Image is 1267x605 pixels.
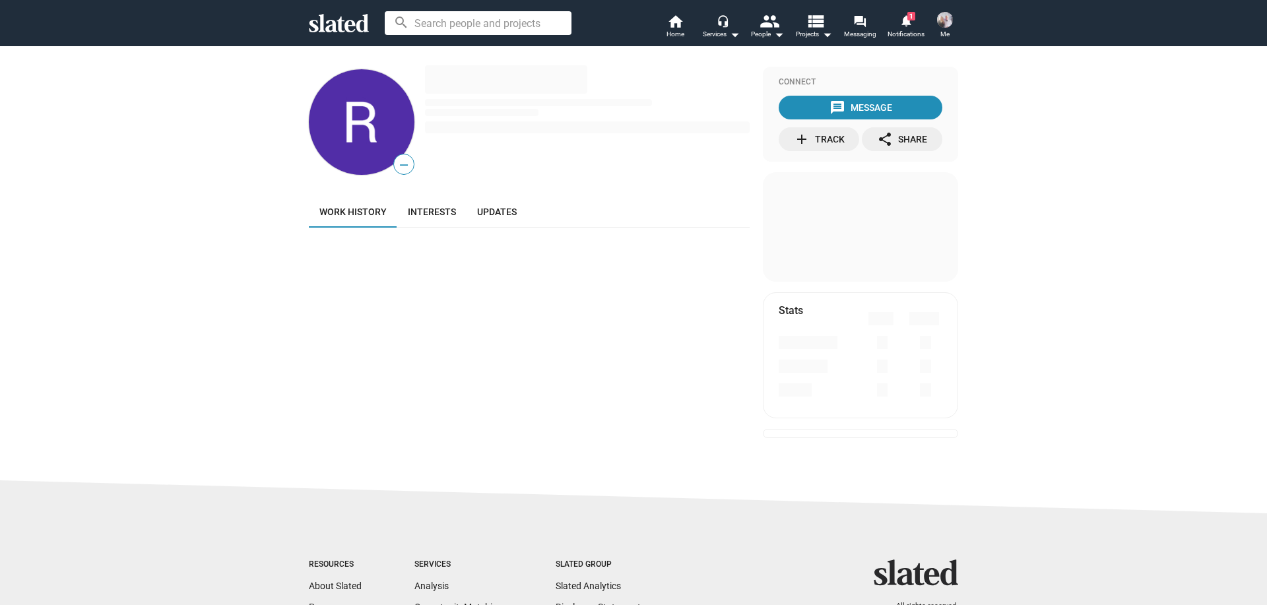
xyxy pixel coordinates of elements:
[414,581,449,591] a: Analysis
[309,196,397,228] a: Work history
[698,13,744,42] button: Services
[666,26,684,42] span: Home
[837,13,883,42] a: Messaging
[877,131,893,147] mat-icon: share
[385,11,571,35] input: Search people and projects
[844,26,876,42] span: Messaging
[829,100,845,115] mat-icon: message
[319,207,387,217] span: Work history
[779,303,803,317] mat-card-title: Stats
[907,12,915,20] span: 1
[771,26,787,42] mat-icon: arrow_drop_down
[853,15,866,27] mat-icon: forum
[779,96,942,119] button: Message
[796,26,832,42] span: Projects
[309,581,362,591] a: About Slated
[877,127,927,151] div: Share
[703,26,740,42] div: Services
[829,96,892,119] div: Message
[467,196,527,228] a: Updates
[652,13,698,42] a: Home
[744,13,791,42] button: People
[940,26,950,42] span: Me
[751,26,784,42] div: People
[794,131,810,147] mat-icon: add
[556,581,621,591] a: Slated Analytics
[760,11,779,30] mat-icon: people
[414,559,503,570] div: Services
[394,156,414,174] span: —
[819,26,835,42] mat-icon: arrow_drop_down
[794,127,845,151] div: Track
[862,127,942,151] button: Share
[929,9,961,44] button: Timothy SmithMe
[408,207,456,217] span: Interests
[717,15,729,26] mat-icon: headset_mic
[779,77,942,88] div: Connect
[888,26,925,42] span: Notifications
[397,196,467,228] a: Interests
[899,14,912,26] mat-icon: notifications
[477,207,517,217] span: Updates
[556,559,645,570] div: Slated Group
[667,13,683,29] mat-icon: home
[727,26,742,42] mat-icon: arrow_drop_down
[779,127,859,151] button: Track
[883,13,929,42] a: 1Notifications
[806,11,825,30] mat-icon: view_list
[937,12,953,28] img: Timothy Smith
[309,559,362,570] div: Resources
[791,13,837,42] button: Projects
